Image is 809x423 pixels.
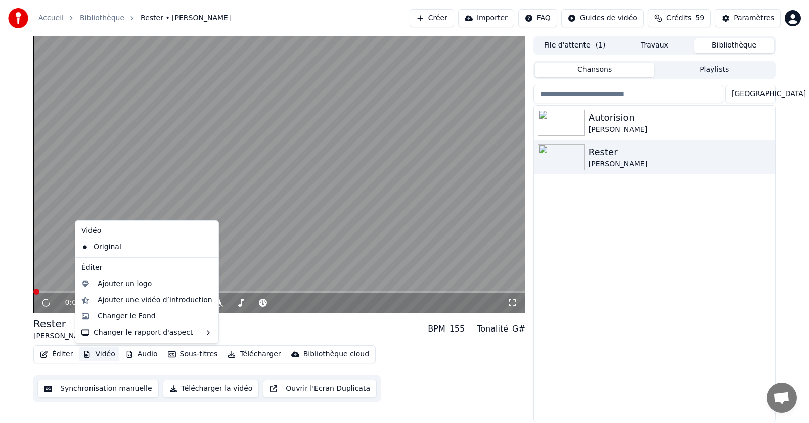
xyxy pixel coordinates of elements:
[450,323,465,335] div: 155
[77,324,216,341] div: Changer le rapport d'aspect
[561,9,644,27] button: Guides de vidéo
[164,347,222,361] button: Sous-titres
[648,9,711,27] button: Crédits59
[715,9,781,27] button: Paramètres
[8,8,28,28] img: youka
[121,347,162,361] button: Audio
[37,380,159,398] button: Synchronisation manuelle
[428,323,445,335] div: BPM
[80,13,124,23] a: Bibliothèque
[79,347,119,361] button: Vidéo
[589,111,771,125] div: Autorision
[33,331,92,341] div: [PERSON_NAME]
[734,13,774,23] div: Paramètres
[77,223,216,239] div: Vidéo
[303,349,369,359] div: Bibliothèque cloud
[654,63,774,77] button: Playlists
[589,159,771,169] div: [PERSON_NAME]
[732,89,806,99] span: [GEOGRAPHIC_DATA]
[512,323,525,335] div: G#
[77,260,216,276] div: Éditer
[615,38,695,53] button: Travaux
[38,13,231,23] nav: breadcrumb
[458,9,514,27] button: Importer
[98,295,212,305] div: Ajouter une vidéo d’introduction
[589,125,771,135] div: [PERSON_NAME]
[33,317,92,331] div: Rester
[223,347,285,361] button: Télécharger
[589,145,771,159] div: Rester
[596,40,606,51] span: ( 1 )
[163,380,259,398] button: Télécharger la vidéo
[535,38,615,53] button: File d'attente
[666,13,691,23] span: Crédits
[36,347,77,361] button: Éditer
[98,279,152,289] div: Ajouter un logo
[263,380,377,398] button: Ouvrir l'Ecran Duplicata
[410,9,454,27] button: Créer
[477,323,508,335] div: Tonalité
[65,298,89,308] div: /
[77,239,201,255] div: Original
[695,13,704,23] span: 59
[767,383,797,413] a: Ouvrir le chat
[694,38,774,53] button: Bibliothèque
[98,311,156,321] div: Changer le Fond
[535,63,655,77] button: Chansons
[38,13,64,23] a: Accueil
[518,9,557,27] button: FAQ
[141,13,231,23] span: Rester • [PERSON_NAME]
[65,298,81,308] span: 0:00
